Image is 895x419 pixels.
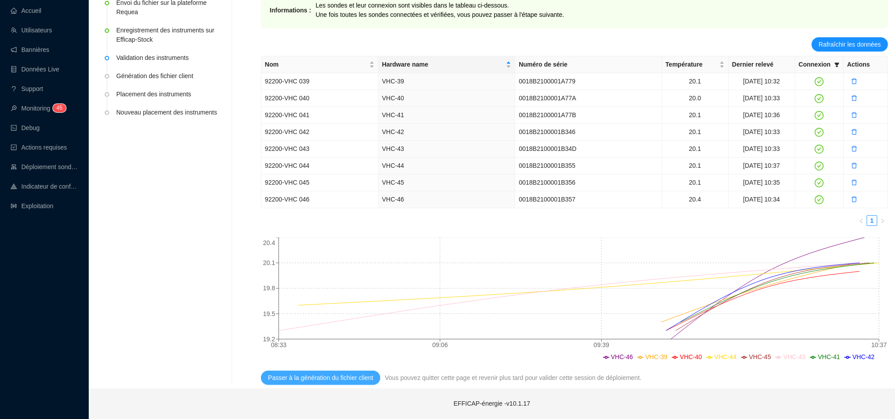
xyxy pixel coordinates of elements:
[11,144,17,150] span: check-square
[515,107,662,124] td: 0018B2100001A77B
[11,27,52,34] a: teamUtilisateurs
[680,353,702,360] span: VHC-40
[851,95,857,101] span: delete
[877,215,888,226] li: Page suivante
[53,104,66,112] sup: 45
[783,353,805,360] span: VHC-43
[732,178,791,187] div: [DATE] 10:35
[261,107,379,124] td: 92200-VHC 041
[666,60,718,69] span: Température
[515,90,662,107] td: 0018B2100001A77A
[515,73,662,90] td: 0018B2100001A779
[379,174,516,191] td: VHC-45
[732,195,791,204] div: [DATE] 10:34
[867,215,877,226] li: 1
[729,56,795,73] th: Dernier relevé
[453,400,530,407] span: EFFICAP-énergie - v10.1.17
[315,2,509,9] span: Les sondes et leur connexion sont visibles dans le tableau ci-dessous.
[815,128,824,137] span: check-circle
[749,353,771,360] span: VHC-45
[379,56,516,73] th: Hardware name
[379,141,516,158] td: VHC-43
[21,144,67,151] span: Actions requises
[815,195,824,204] span: check-circle
[116,108,219,129] div: Nouveau placement des instruments
[856,215,867,226] li: Page précédente
[832,58,841,71] span: filter
[645,353,667,360] span: VHC-39
[834,62,840,67] span: filter
[856,215,867,226] button: left
[515,56,662,73] th: Numéro de série
[11,7,41,14] a: homeAccueil
[382,60,505,69] span: Hardware name
[261,141,379,158] td: 92200-VHC 043
[315,11,564,18] span: Une fois toutes les sondes connectées et vérifiées, vous pouvez passer à l'étape suivante.
[594,341,609,348] tspan: 09:39
[11,66,59,73] a: databaseDonnées Live
[666,161,725,170] div: 20.1
[271,341,286,348] tspan: 08:33
[270,7,311,14] strong: Informations :
[116,71,219,81] div: Génération des fichier client
[844,56,888,73] th: Actions
[261,174,379,191] td: 92200-VHC 045
[611,353,633,360] span: VHC-46
[515,174,662,191] td: 0018B2100001B356
[851,112,857,118] span: delete
[666,127,725,137] div: 20.1
[714,353,737,360] span: VHC-44
[263,336,275,343] tspan: 19.2
[732,144,791,154] div: [DATE] 10:33
[732,111,791,120] div: [DATE] 10:36
[815,94,824,103] span: check-circle
[815,178,824,187] span: check-circle
[877,215,888,226] button: right
[515,141,662,158] td: 0018B2100001B34D
[379,73,516,90] td: VHC-39
[851,162,857,169] span: delete
[815,77,824,86] span: check-circle
[732,127,791,137] div: [DATE] 10:33
[867,216,877,225] a: 1
[265,60,367,69] span: Nom
[515,191,662,208] td: 0018B2100001B357
[852,353,875,360] span: VHC-42
[666,77,725,86] div: 20.1
[263,310,275,317] tspan: 19.5
[56,105,59,111] span: 4
[11,163,78,170] a: clusterDéploiement sondes
[819,40,881,49] span: Rafraîchir les données
[11,85,43,92] a: questionSupport
[880,218,885,224] span: right
[851,196,857,202] span: delete
[261,158,379,174] td: 92200-VHC 044
[385,374,641,381] span: Vous pouvez quitter cette page et revenir plus tard pour valider cette session de déploiement.
[859,218,864,224] span: left
[815,111,824,120] span: check-circle
[812,37,888,51] button: Rafraîchir les données
[263,239,275,246] tspan: 20.4
[515,158,662,174] td: 0018B2100001B355
[851,129,857,135] span: delete
[11,124,39,131] a: codeDebug
[815,145,824,154] span: check-circle
[379,191,516,208] td: VHC-46
[11,105,63,112] a: monitorMonitoring45
[263,285,275,292] tspan: 19.8
[261,124,379,141] td: 92200-VHC 042
[666,195,725,204] div: 20.4
[851,179,857,186] span: delete
[662,56,729,73] th: Température
[59,105,63,111] span: 5
[379,107,516,124] td: VHC-41
[116,26,219,44] div: Enregistrement des instruments sur Efficap-Stock
[261,90,379,107] td: 92200-VHC 040
[379,158,516,174] td: VHC-44
[116,90,219,99] div: Placement des instruments
[432,341,448,348] tspan: 09:06
[261,73,379,90] td: 92200-VHC 039
[268,373,373,383] span: Passer à la génération du fichier client
[732,94,791,103] div: [DATE] 10:33
[11,183,78,190] a: heat-mapIndicateur de confort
